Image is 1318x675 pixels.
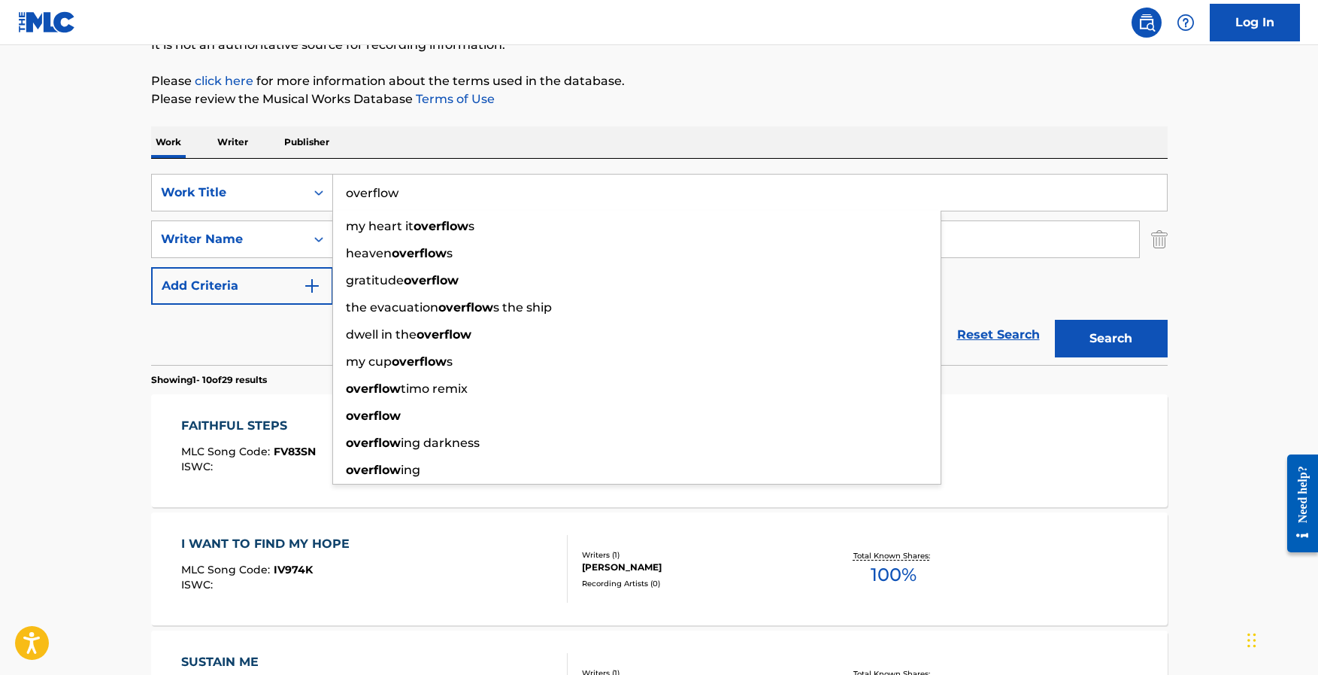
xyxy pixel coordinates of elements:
[493,300,552,315] span: s the ship
[346,354,392,369] span: my cup
[1171,8,1201,38] div: Help
[151,72,1168,90] p: Please for more information about the terms used in the database.
[346,219,414,233] span: my heart it
[392,246,447,260] strong: overflow
[181,578,217,591] span: ISWC :
[447,246,453,260] span: s
[151,267,333,305] button: Add Criteria
[346,409,401,423] strong: overflow
[1243,603,1318,675] iframe: Chat Widget
[181,535,357,553] div: I WANT TO FIND MY HOPE
[181,460,217,473] span: ISWC :
[181,445,274,458] span: MLC Song Code :
[1151,220,1168,258] img: Delete Criterion
[280,126,334,158] p: Publisher
[413,92,495,106] a: Terms of Use
[1138,14,1156,32] img: search
[151,512,1168,625] a: I WANT TO FIND MY HOPEMLC Song Code:IV974KISWC:Writers (1)[PERSON_NAME]Recording Artists (0)Total...
[392,354,447,369] strong: overflow
[151,90,1168,108] p: Please review the Musical Works Database
[346,246,392,260] span: heaven
[582,578,809,589] div: Recording Artists ( 0 )
[151,373,267,387] p: Showing 1 - 10 of 29 results
[401,382,468,396] span: timo remix
[1177,14,1195,32] img: help
[468,219,474,233] span: s
[346,436,401,450] strong: overflow
[1247,618,1256,663] div: Drag
[274,563,313,576] span: IV974K
[161,230,296,248] div: Writer Name
[346,327,417,342] span: dwell in the
[151,394,1168,507] a: FAITHFUL STEPSMLC Song Code:FV83SNISWC:Writers (3)[PERSON_NAME], [PERSON_NAME], [PERSON_NAME]Reco...
[414,219,468,233] strong: overflow
[274,445,316,458] span: FV83SN
[181,417,316,435] div: FAITHFUL STEPS
[303,277,321,295] img: 9d2ae6d4665cec9f34b9.svg
[1055,320,1168,357] button: Search
[151,36,1168,54] p: It is not an authoritative source for recording information.
[447,354,453,369] span: s
[346,273,404,287] span: gratitude
[401,436,480,450] span: ing darkness
[950,318,1047,351] a: Reset Search
[195,74,253,88] a: click here
[853,550,934,561] p: Total Known Shares:
[346,382,401,396] strong: overflow
[438,300,493,315] strong: overflow
[181,653,316,671] div: SUSTAIN ME
[1276,442,1318,564] iframe: Resource Center
[401,463,420,477] span: ing
[161,184,296,202] div: Work Title
[151,126,186,158] p: Work
[404,273,459,287] strong: overflow
[18,11,76,33] img: MLC Logo
[346,463,401,477] strong: overflow
[1132,8,1162,38] a: Public Search
[582,549,809,561] div: Writers ( 1 )
[213,126,253,158] p: Writer
[151,174,1168,365] form: Search Form
[181,563,274,576] span: MLC Song Code :
[1210,4,1300,41] a: Log In
[582,561,809,574] div: [PERSON_NAME]
[346,300,438,315] span: the evacuation
[871,561,917,588] span: 100 %
[417,327,471,342] strong: overflow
